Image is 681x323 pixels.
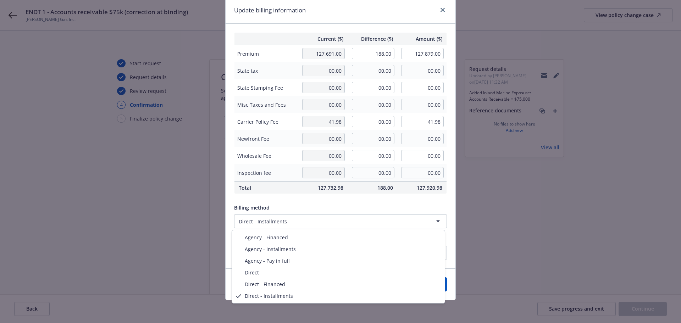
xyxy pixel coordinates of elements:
span: Direct - Installments [245,292,293,300]
span: Save progress and exit [549,305,604,312]
span: Continue [632,305,654,312]
span: Agency - Pay in full [245,257,290,264]
span: Back [26,305,38,312]
span: Agency - Installments [245,245,296,253]
div: View policy change case [596,9,661,22]
span: Direct - Financed [245,280,285,288]
span: Direct [245,269,259,276]
span: Agency - Financed [245,234,288,241]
